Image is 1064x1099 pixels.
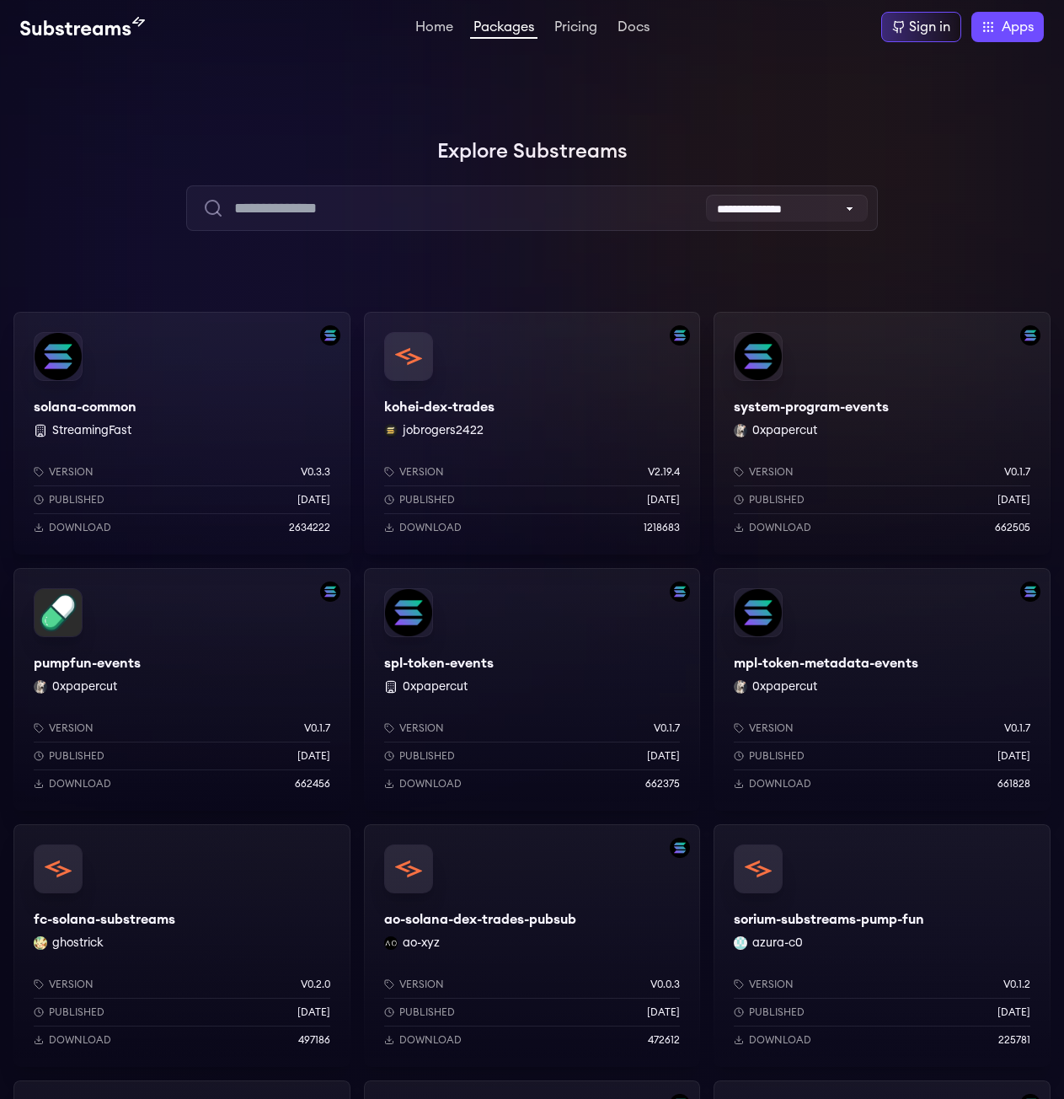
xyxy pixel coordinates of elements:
p: Download [749,777,811,791]
img: Filter by solana network [670,582,690,602]
a: Packages [470,20,537,39]
a: Filter by solana networkkohei-dex-tradeskohei-dex-tradesjobrogers2422 jobrogers2422Versionv2.19.4... [364,312,701,555]
p: Version [749,721,794,735]
p: v0.1.2 [1003,978,1030,991]
button: 0xpapercut [52,678,117,695]
p: Download [399,521,462,534]
button: ao-xyz [403,935,440,952]
a: Filter by solana networkspl-token-eventsspl-token-events 0xpapercutVersionv0.1.7Published[DATE]Do... [364,568,701,811]
img: Substream's logo [20,17,145,37]
a: Pricing [551,20,601,37]
img: Filter by solana network [1020,582,1040,602]
p: 497186 [298,1033,330,1047]
p: [DATE] [297,493,330,507]
button: jobrogers2422 [403,422,484,439]
p: Published [399,493,455,507]
p: v0.1.7 [1004,721,1030,735]
span: Apps [1002,17,1034,37]
p: Version [49,978,94,991]
a: Filter by solana networksolana-commonsolana-common StreamingFastVersionv0.3.3Published[DATE]Downl... [13,312,350,555]
img: Filter by solana network [670,325,690,346]
p: v0.0.3 [650,978,680,991]
img: Filter by solana network [320,325,340,346]
p: Download [399,777,462,791]
p: Version [399,721,444,735]
p: 662375 [645,777,680,791]
button: StreamingFast [52,422,131,439]
a: Sign in [881,12,961,42]
p: 2634222 [289,521,330,534]
p: [DATE] [647,1005,680,1019]
button: ghostrick [52,935,104,952]
a: fc-solana-substreamsfc-solana-substreamsghostrick ghostrickVersionv0.2.0Published[DATE]Download49... [13,824,350,1067]
a: Home [412,20,457,37]
p: Version [49,721,94,735]
p: [DATE] [997,1005,1030,1019]
img: Filter by solana network [1020,325,1040,346]
p: Download [749,1033,811,1047]
img: Filter by solana network [320,582,340,602]
button: azura-c0 [752,935,803,952]
a: sorium-substreams-pump-funsorium-substreams-pump-funazura-c0 azura-c0Versionv0.1.2Published[DATE]... [714,824,1051,1067]
p: [DATE] [647,749,680,763]
button: 0xpapercut [752,678,817,695]
p: Published [49,1005,104,1019]
p: [DATE] [297,749,330,763]
a: Filter by solana networkmpl-token-metadata-eventsmpl-token-metadata-events0xpapercut 0xpapercutVe... [714,568,1051,811]
p: v2.19.4 [648,465,680,479]
p: v0.1.7 [1004,465,1030,479]
p: v0.1.7 [654,721,680,735]
p: v0.3.3 [301,465,330,479]
a: Docs [614,20,653,37]
a: Filter by solana networkpumpfun-eventspumpfun-events0xpapercut 0xpapercutVersionv0.1.7Published[D... [13,568,350,811]
button: 0xpapercut [752,422,817,439]
p: v0.1.7 [304,721,330,735]
a: Filter by solana networksystem-program-eventssystem-program-events0xpapercut 0xpapercutVersionv0.... [714,312,1051,555]
p: Published [49,749,104,763]
p: 1218683 [644,521,680,534]
p: Published [49,493,104,507]
p: 662505 [995,521,1030,534]
p: Version [749,465,794,479]
p: Download [49,521,111,534]
p: Version [749,978,794,991]
p: [DATE] [997,493,1030,507]
p: 472612 [648,1033,680,1047]
p: 225781 [998,1033,1030,1047]
p: Version [49,465,94,479]
div: Sign in [909,17,950,37]
p: 662456 [295,777,330,791]
p: Download [399,1033,462,1047]
a: Filter by solana networkao-solana-dex-trades-pubsubao-solana-dex-trades-pubsubao-xyz ao-xyzVersio... [364,824,701,1067]
p: [DATE] [297,1005,330,1019]
p: Published [399,1005,455,1019]
p: v0.2.0 [301,978,330,991]
p: Version [399,978,444,991]
p: Download [749,521,811,534]
p: Published [749,1005,805,1019]
p: Published [749,493,805,507]
p: Download [49,1033,111,1047]
p: Version [399,465,444,479]
p: Published [399,749,455,763]
p: 661828 [997,777,1030,791]
p: [DATE] [647,493,680,507]
img: Filter by solana network [670,838,690,858]
button: 0xpapercut [403,678,468,695]
p: Published [749,749,805,763]
h1: Explore Substreams [13,135,1051,169]
p: Download [49,777,111,791]
p: [DATE] [997,749,1030,763]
